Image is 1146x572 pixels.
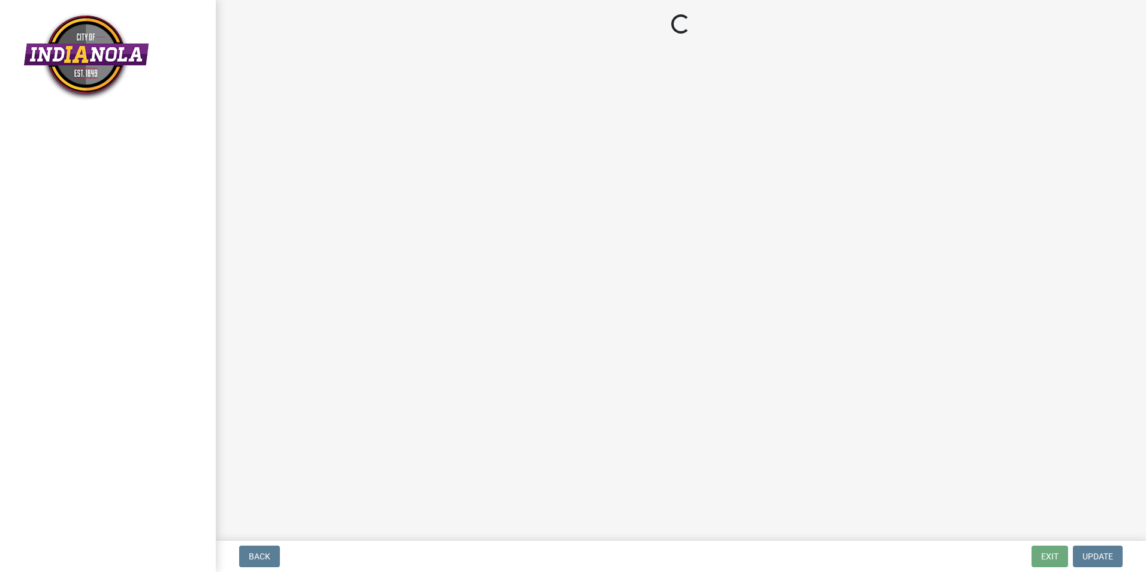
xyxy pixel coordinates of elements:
img: City of Indianola, Iowa [24,13,149,101]
button: Back [239,546,280,567]
button: Update [1073,546,1123,567]
button: Exit [1032,546,1068,567]
span: Back [249,552,270,561]
span: Update [1082,552,1113,561]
